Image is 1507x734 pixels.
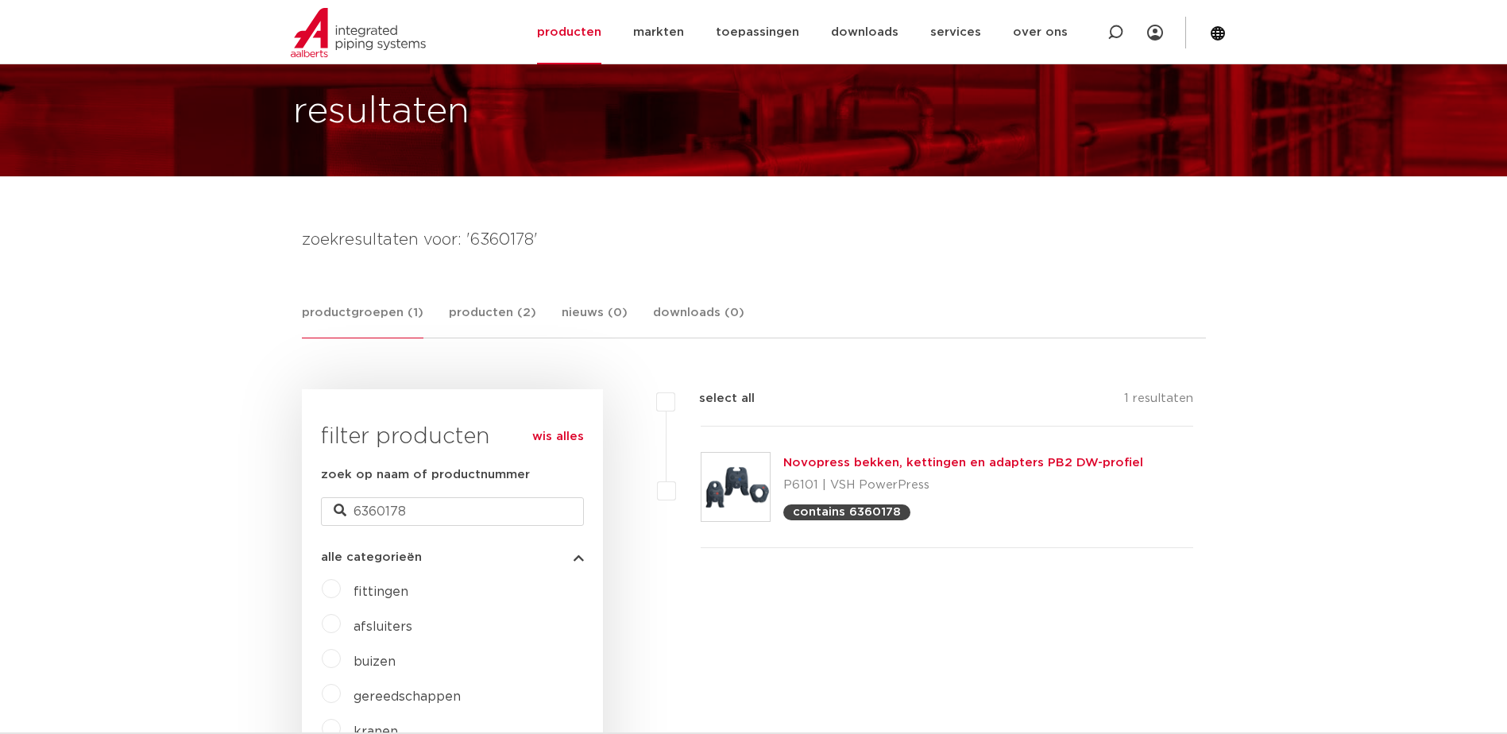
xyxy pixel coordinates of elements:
a: productgroepen (1) [302,303,423,338]
p: P6101 | VSH PowerPress [783,473,1143,498]
a: producten (2) [449,303,536,338]
button: alle categorieën [321,551,584,563]
label: zoek op naam of productnummer [321,466,530,485]
a: buizen [354,655,396,668]
img: Thumbnail for Novopress bekken, kettingen en adapters PB2 DW-profiel [701,453,770,521]
h1: resultaten [293,87,469,137]
a: downloads (0) [653,303,744,338]
span: alle categorieën [321,551,422,563]
a: gereedschappen [354,690,461,703]
label: select all [675,389,755,408]
a: fittingen [354,585,408,598]
h3: filter producten [321,421,584,453]
a: Novopress bekken, kettingen en adapters PB2 DW-profiel [783,457,1143,469]
a: afsluiters [354,620,412,633]
a: wis alles [532,427,584,446]
p: contains 6360178 [793,506,901,518]
a: nieuws (0) [562,303,628,338]
h4: zoekresultaten voor: '6360178' [302,227,1206,253]
p: 1 resultaten [1124,389,1193,414]
input: zoeken [321,497,584,526]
